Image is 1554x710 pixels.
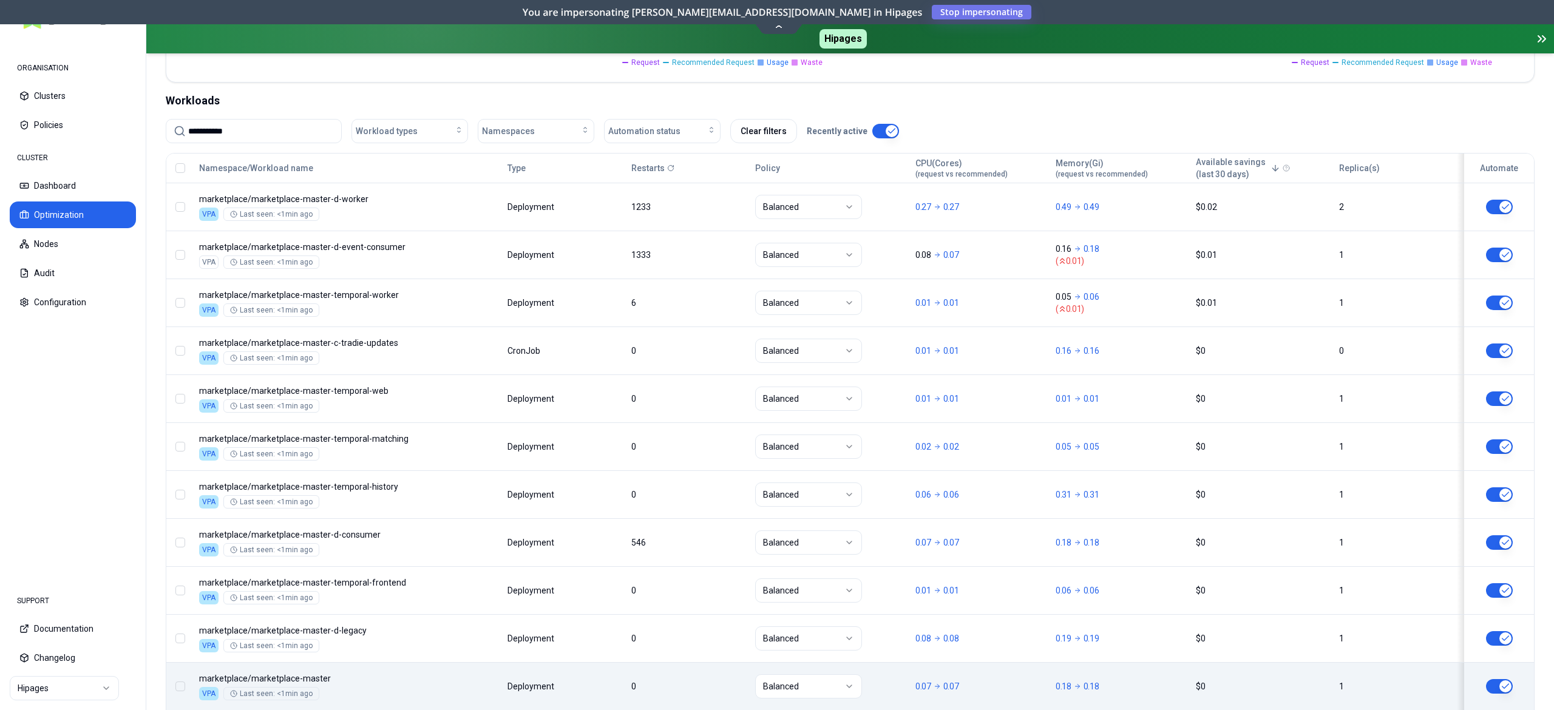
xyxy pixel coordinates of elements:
div: 0 [631,393,744,405]
span: Automation status [608,125,680,137]
span: Usage [1436,58,1458,67]
div: Workloads [166,92,1535,109]
div: Last seen: <1min ago [230,401,313,411]
p: 0.31 [1056,489,1071,501]
span: ( 0.01 ) [1056,255,1185,267]
p: 0.01 [943,584,959,597]
button: Available savings(last 30 days) [1196,156,1280,180]
div: 0 [1339,345,1452,357]
p: marketplace-master-d-consumer [199,529,432,541]
p: 0.05 [1084,441,1099,453]
p: 0.16 [1056,345,1071,357]
span: (request vs recommended) [915,169,1008,179]
p: marketplace-master-c-tradie-updates [199,337,432,349]
p: 0.06 [1084,584,1099,597]
div: 1 [1339,297,1452,309]
p: 0.08 [943,632,959,644]
p: 0.49 [1056,201,1071,213]
div: $0 [1196,632,1328,644]
p: Recently active [807,125,867,137]
div: 1 [1339,393,1452,405]
div: VPA [199,687,219,700]
div: CLUSTER [10,146,136,170]
button: Optimization [10,201,136,228]
span: Recommended Request [672,58,755,67]
p: 0.18 [1084,243,1099,255]
div: Deployment [507,249,556,261]
button: Configuration [10,289,136,316]
div: Last seen: <1min ago [230,497,313,507]
div: 1 [1339,536,1452,549]
p: 0.01 [943,345,959,357]
button: Clusters [10,83,136,109]
p: 0.49 [1084,201,1099,213]
p: 0.16 [1084,345,1099,357]
button: CPU(Cores)(request vs recommended) [915,156,1008,180]
p: 0.07 [915,680,931,692]
div: VPA [199,591,219,604]
p: marketplace-master-d-legacy [199,624,432,637]
div: Last seen: <1min ago [230,689,313,698]
div: VPA [199,255,219,269]
span: Waste [1470,58,1492,67]
div: Last seen: <1min ago [230,305,313,315]
div: 1333 [631,249,744,261]
p: 0.01 [915,345,931,357]
button: Changelog [10,644,136,671]
div: 0 [631,632,744,644]
div: 6 [631,297,744,309]
div: $0 [1196,441,1328,453]
p: 0.01 [943,297,959,309]
p: 0.02 [943,441,959,453]
p: marketplace-master-temporal-matching [199,433,432,445]
div: Deployment [507,201,556,213]
div: Last seen: <1min ago [230,449,313,459]
div: 1 [1339,680,1452,692]
button: Type [507,156,526,180]
div: $0 [1196,680,1328,692]
p: marketplace-master-d-worker [199,193,432,205]
div: SUPPORT [10,589,136,613]
div: 1 [1339,489,1452,501]
div: $0.02 [1196,201,1328,213]
p: marketplace-master-temporal-history [199,481,432,493]
div: Deployment [507,393,556,405]
div: 0 [631,584,744,597]
button: Replica(s) [1339,156,1380,180]
div: 0 [631,441,744,453]
button: Workload types [351,119,468,143]
p: 0.18 [1084,536,1099,549]
div: 1233 [631,201,744,213]
div: $0 [1196,536,1328,549]
div: Deployment [507,536,556,549]
div: Last seen: <1min ago [230,593,313,603]
div: 0 [631,680,744,692]
span: Hipages [819,29,867,49]
div: $0 [1196,584,1328,597]
p: 0.27 [915,201,931,213]
button: Nodes [10,231,136,257]
button: Memory(Gi)(request vs recommended) [1056,156,1148,180]
p: 0.06 [915,489,931,501]
p: 0.19 [1084,632,1099,644]
p: marketplace-master-temporal-worker [199,289,432,301]
div: Last seen: <1min ago [230,209,313,219]
div: $0.01 [1196,249,1328,261]
div: VPA [199,543,219,556]
div: $0 [1196,345,1328,357]
div: 0 [631,489,744,501]
p: 0.18 [1084,680,1099,692]
div: CronJob [507,345,556,357]
div: $0 [1196,489,1328,501]
p: marketplace-master-temporal-web [199,385,432,397]
div: Automate [1470,162,1529,174]
button: Policies [10,112,136,138]
div: Deployment [507,584,556,597]
button: Dashboard [10,172,136,199]
div: Last seen: <1min ago [230,545,313,555]
p: 0.05 [1056,441,1071,453]
p: 0.08 [915,249,931,261]
div: Last seen: <1min ago [230,353,313,363]
div: Deployment [507,441,556,453]
p: 0.07 [943,249,959,261]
